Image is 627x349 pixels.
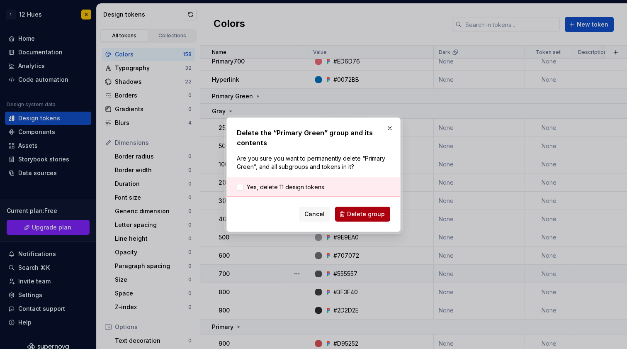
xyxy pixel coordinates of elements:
[304,210,325,218] span: Cancel
[335,207,390,222] button: Delete group
[237,154,390,171] p: Are you sure you want to permanently delete “Primary Green”, and all subgroups and tokens in it?
[299,207,330,222] button: Cancel
[347,210,385,218] span: Delete group
[247,183,326,191] span: Yes, delete 11 design tokens.
[237,128,390,148] h2: Delete the “Primary Green” group and its contents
